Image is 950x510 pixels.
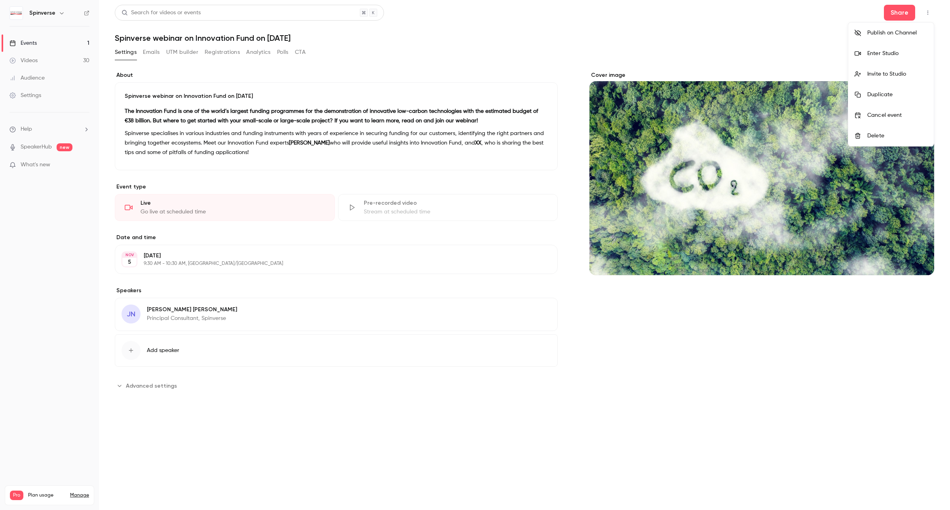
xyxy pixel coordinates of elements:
div: Cancel event [867,111,927,119]
div: Delete [867,132,927,140]
div: Duplicate [867,91,927,99]
div: Publish on Channel [867,29,927,37]
div: Enter Studio [867,49,927,57]
div: Invite to Studio [867,70,927,78]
